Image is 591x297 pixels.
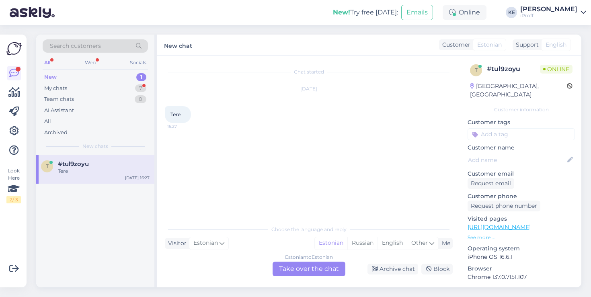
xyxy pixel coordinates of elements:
div: English [378,237,407,249]
div: Request phone number [468,201,540,211]
div: Socials [128,57,148,68]
div: Take over the chat [273,262,345,276]
p: Customer email [468,170,575,178]
p: Browser [468,264,575,273]
div: Russian [347,237,378,249]
div: [DATE] [165,85,453,92]
input: Add a tag [468,128,575,140]
input: Add name [468,156,566,164]
p: Visited pages [468,215,575,223]
span: Tere [170,111,181,117]
div: All [44,117,51,125]
div: Team chats [44,95,74,103]
p: Customer name [468,143,575,152]
span: Other [411,239,428,246]
div: [DATE] 16:27 [125,175,150,181]
div: Estonian to Estonian [285,254,333,261]
div: Online [443,5,486,20]
div: AI Assistant [44,107,74,115]
div: Archive chat [367,264,418,274]
div: Request email [468,178,514,189]
div: Chat started [165,68,453,76]
div: Archived [44,129,68,137]
div: Customer [439,41,470,49]
p: Operating system [468,244,575,253]
a: [PERSON_NAME]iProff [520,6,586,19]
span: #tul9zoyu [58,160,89,168]
p: iPhone OS 16.6.1 [468,253,575,261]
div: 1 [136,73,146,81]
div: New [44,73,57,81]
button: Emails [401,5,433,20]
div: My chats [44,84,67,92]
div: Customer information [468,106,575,113]
div: Choose the language and reply [165,226,453,233]
p: Chrome 137.0.7151.107 [468,273,575,281]
span: Estonian [477,41,502,49]
img: Askly Logo [6,41,22,56]
div: 7 [135,84,146,92]
span: Search customers [50,42,101,50]
span: New chats [82,143,108,150]
div: 0 [135,95,146,103]
div: Estonian [315,237,347,249]
span: English [546,41,566,49]
div: Support [513,41,539,49]
p: See more ... [468,234,575,241]
div: iProff [520,12,577,19]
label: New chat [164,39,192,50]
a: [URL][DOMAIN_NAME] [468,223,531,231]
div: Tere [58,168,150,175]
div: Visitor [165,239,187,248]
div: [GEOGRAPHIC_DATA], [GEOGRAPHIC_DATA] [470,82,567,99]
b: New! [333,8,350,16]
div: Me [439,239,450,248]
div: Look Here [6,167,21,203]
div: Block [421,264,453,274]
span: t [46,163,49,169]
div: Try free [DATE]: [333,8,398,17]
span: 16:27 [167,123,197,129]
p: Customer phone [468,192,575,201]
div: 2 / 3 [6,196,21,203]
p: Customer tags [468,118,575,127]
div: Web [83,57,97,68]
span: Online [540,65,573,74]
div: [PERSON_NAME] [520,6,577,12]
span: Estonian [193,239,218,248]
div: KE [506,7,517,18]
div: All [43,57,52,68]
span: t [475,67,478,73]
div: # tul9zoyu [487,64,540,74]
